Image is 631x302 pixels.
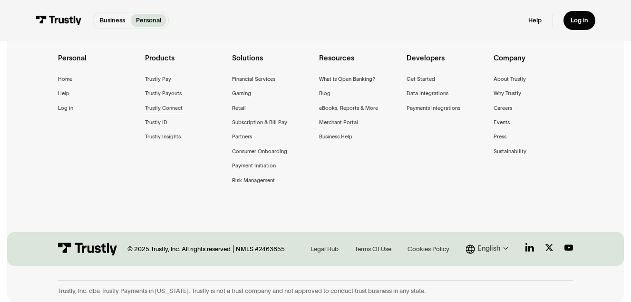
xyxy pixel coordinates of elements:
[571,16,588,24] div: Log in
[145,132,181,141] a: Trustly Insights
[145,104,183,113] a: Trustly Connect
[494,118,510,127] a: Events
[494,89,521,98] a: Why Trustly
[407,52,486,75] div: Developers
[58,75,72,84] a: Home
[232,176,275,185] a: Risk Management
[236,245,285,253] div: NMLS #2463855
[232,52,311,75] div: Solutions
[127,245,231,253] div: © 2025 Trustly, Inc. All rights reserved
[477,243,500,255] div: English
[145,52,224,75] div: Products
[232,75,275,84] a: Financial Services
[319,132,352,141] a: Business Help
[311,245,339,254] div: Legal Hub
[407,104,460,113] a: Payments Integrations
[232,104,246,113] a: Retail
[319,104,378,113] a: eBooks, Reports & More
[405,244,452,255] a: Cookies Policy
[232,118,287,127] a: Subscription & Bill Pay
[494,52,573,75] div: Company
[232,161,276,170] a: Payment Initiation
[58,243,117,255] img: Trustly Logo
[233,244,234,254] div: |
[528,16,542,24] a: Help
[308,244,341,255] a: Legal Hub
[407,75,435,84] a: Get Started
[466,243,511,255] div: English
[145,118,167,127] a: Trustly ID
[36,16,82,26] img: Trustly Logo
[494,104,512,113] a: Careers
[232,132,252,141] a: Partners
[408,245,449,254] div: Cookies Policy
[145,75,171,84] a: Trustly Pay
[494,132,506,141] a: Press
[355,245,391,254] div: Terms Of Use
[100,16,125,25] p: Business
[136,16,161,25] p: Personal
[131,14,166,27] a: Personal
[352,244,394,255] a: Terms Of Use
[58,52,137,75] div: Personal
[319,89,330,98] a: Blog
[58,104,73,113] a: Log in
[232,89,251,98] a: Gaming
[563,11,595,29] a: Log in
[319,75,375,84] a: What is Open Banking?
[95,14,130,27] a: Business
[58,287,573,295] div: Trustly, Inc. dba Trustly Payments in [US_STATE]. Trustly is not a trust company and not approved...
[407,89,448,98] a: Data Integrations
[145,89,182,98] a: Trustly Payouts
[494,75,526,84] a: About Trustly
[319,118,358,127] a: Merchant Portal
[232,147,287,156] a: Consumer Onboarding
[494,147,526,156] a: Sustainability
[319,52,398,75] div: Resources
[58,89,69,98] a: Help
